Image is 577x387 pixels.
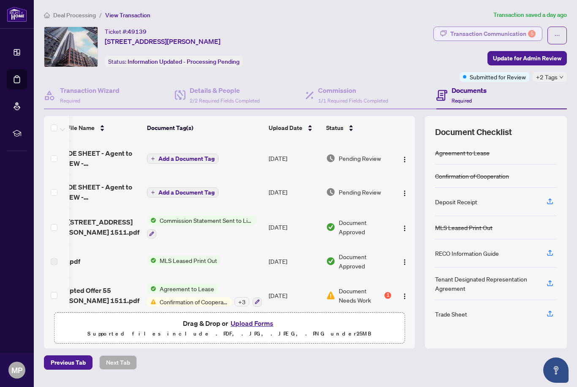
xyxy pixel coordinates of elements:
span: Document Needs Work [339,286,383,305]
span: plus [151,190,155,195]
span: TRADE SHEET - Agent to REVIEW - [STREET_ADDRESS][PERSON_NAME]pdf [54,148,140,168]
div: Confirmation of Cooperation [435,171,509,181]
span: Accepted Offer 55 [PERSON_NAME] 1511.pdf [54,285,140,306]
button: Logo [398,289,411,302]
div: Agreement to Lease [435,148,490,157]
span: Deal Processing [53,11,96,19]
img: Document Status [326,187,335,197]
span: Commission Statement Sent to Listing Brokerage [156,216,256,225]
span: home [44,12,50,18]
button: Add a Document Tag [147,154,218,164]
img: IMG-C12284524_1.jpg [44,27,98,67]
button: Status IconMLS Leased Print Out [147,256,220,265]
span: ellipsis [554,32,560,38]
img: Status Icon [147,284,156,293]
span: Update for Admin Review [493,51,561,65]
article: Transaction saved a day ago [493,10,567,20]
td: [DATE] [265,175,323,209]
div: 5 [528,30,536,38]
span: (12) File Name [54,123,95,133]
td: [DATE] [265,277,323,314]
img: Status Icon [147,216,156,225]
span: down [559,75,563,79]
th: (12) File Name [51,116,144,140]
img: Logo [401,225,408,232]
span: Agreement to Lease [156,284,218,293]
img: Status Icon [147,256,156,265]
td: [DATE] [265,141,323,175]
span: Previous Tab [51,356,86,369]
span: Document Approved [339,218,391,236]
span: Add a Document Tag [158,156,215,162]
span: Required [452,97,472,104]
span: Submitted for Review [470,72,526,81]
img: Logo [401,190,408,197]
span: Pending Review [339,187,381,197]
div: MLS Leased Print Out [435,223,493,232]
h4: Commission [318,85,388,95]
span: 1/1 Required Fields Completed [318,97,388,104]
span: Document Checklist [435,126,512,138]
img: Document Status [326,154,335,163]
button: Transaction Communication5 [433,27,542,41]
button: Add a Document Tag [147,187,218,198]
span: MLS Leased Print Out [156,256,220,265]
button: Add a Document Tag [147,153,218,164]
span: Information Updated - Processing Pending [128,58,240,65]
div: Tenant Designated Representation Agreement [435,274,536,293]
span: +2 Tags [536,72,558,82]
div: Status: [105,56,243,67]
div: 1 [384,292,391,299]
h4: Transaction Wizard [60,85,120,95]
img: Status Icon [147,297,156,306]
span: Add a Document Tag [158,189,215,195]
button: Logo [398,152,411,165]
th: Upload Date [265,116,323,140]
li: / [99,10,102,20]
span: Status [326,123,343,133]
span: [STREET_ADDRESS][PERSON_NAME] [105,36,220,46]
span: MP [11,364,22,376]
span: CS - [STREET_ADDRESS][PERSON_NAME] 1511.pdf [54,217,140,237]
h4: Details & People [190,85,260,95]
div: + 3 [234,297,249,306]
button: Next Tab [99,355,137,370]
h4: Documents [452,85,487,95]
img: Document Status [326,257,335,266]
div: Ticket #: [105,27,147,36]
th: Status [323,116,395,140]
span: Pending Review [339,154,381,163]
div: Trade Sheet [435,309,467,319]
div: Deposit Receipt [435,197,477,206]
span: Drag & Drop orUpload FormsSupported files include .PDF, .JPG, .JPEG, .PNG under25MB [54,313,404,344]
span: Drag & Drop or [183,318,276,329]
img: Document Status [326,291,335,300]
img: Logo [401,156,408,163]
th: Document Tag(s) [144,116,265,140]
span: TRADE SHEET - Agent to REVIEW - [STREET_ADDRESS][PERSON_NAME]pdf [54,182,140,202]
span: Upload Date [269,123,302,133]
button: Update for Admin Review [487,51,567,65]
span: plus [151,157,155,161]
button: Open asap [543,357,569,383]
button: Previous Tab [44,355,93,370]
img: Document Status [326,222,335,232]
button: Logo [398,220,411,234]
span: Document Approved [339,252,391,271]
img: logo [7,6,27,22]
div: Transaction Communication [450,27,536,41]
span: 2/2 Required Fields Completed [190,97,260,104]
button: Add a Document Tag [147,187,218,198]
span: Confirmation of Cooperation [156,297,231,306]
button: Logo [398,185,411,199]
img: Logo [401,259,408,265]
td: [DATE] [265,245,323,277]
button: Upload Forms [228,318,276,329]
div: RECO Information Guide [435,249,499,258]
span: View Transaction [105,11,150,19]
button: Status IconCommission Statement Sent to Listing Brokerage [147,216,256,238]
button: Logo [398,254,411,268]
td: [DATE] [265,209,323,245]
img: Logo [401,293,408,300]
p: Supported files include .PDF, .JPG, .JPEG, .PNG under 25 MB [60,329,399,339]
